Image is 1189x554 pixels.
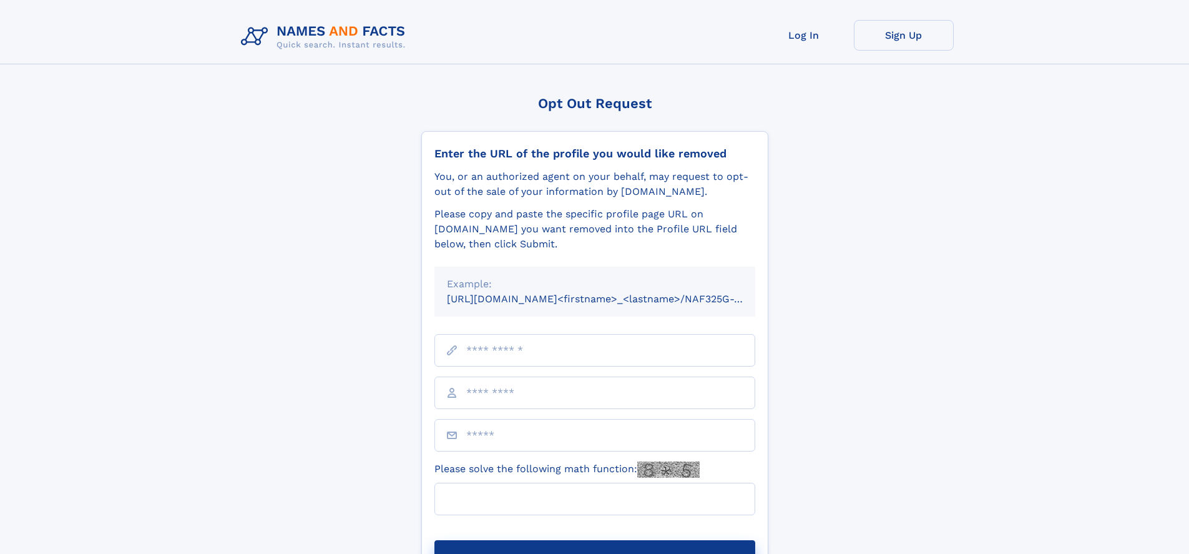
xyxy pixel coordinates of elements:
[434,207,755,252] div: Please copy and paste the specific profile page URL on [DOMAIN_NAME] you want removed into the Pr...
[236,20,416,54] img: Logo Names and Facts
[447,293,779,305] small: [URL][DOMAIN_NAME]<firstname>_<lastname>/NAF325G-xxxxxxxx
[434,462,700,478] label: Please solve the following math function:
[854,20,954,51] a: Sign Up
[447,277,743,292] div: Example:
[434,147,755,161] div: Enter the URL of the profile you would like removed
[754,20,854,51] a: Log In
[434,169,755,199] div: You, or an authorized agent on your behalf, may request to opt-out of the sale of your informatio...
[421,96,768,111] div: Opt Out Request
